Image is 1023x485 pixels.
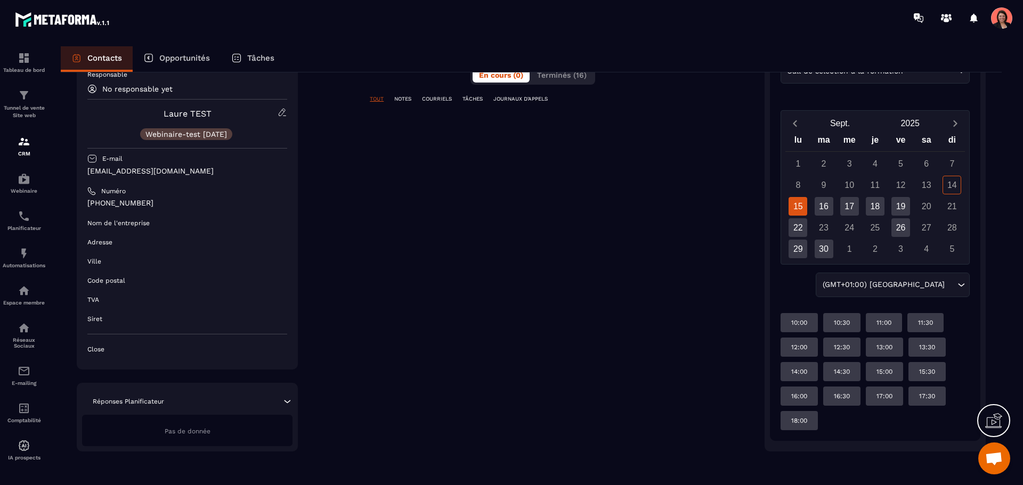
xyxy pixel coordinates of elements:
[3,188,45,194] p: Webinaire
[815,240,833,258] div: 30
[3,337,45,349] p: Réseaux Sociaux
[917,197,936,216] div: 20
[891,197,910,216] div: 19
[87,53,122,63] p: Contacts
[917,176,936,194] div: 13
[789,197,807,216] div: 15
[87,166,287,176] p: [EMAIL_ADDRESS][DOMAIN_NAME]
[18,439,30,452] img: automations
[791,367,807,376] p: 14:00
[18,402,30,415] img: accountant
[18,89,30,102] img: formation
[3,127,45,165] a: formationformationCRM
[791,343,807,351] p: 12:00
[87,238,112,246] p: Adresse
[3,81,45,127] a: formationformationTunnel de vente Site web
[943,154,961,173] div: 7
[876,392,892,400] p: 17:00
[815,218,833,237] div: 23
[815,197,833,216] div: 16
[87,257,101,266] p: Ville
[145,130,227,138] p: Webinaire-test [DATE]
[917,154,936,173] div: 6
[945,116,965,130] button: Next month
[876,367,892,376] p: 15:00
[815,154,833,173] div: 2
[473,68,530,83] button: En cours (0)
[3,417,45,423] p: Comptabilité
[866,218,884,237] div: 25
[834,367,850,376] p: 14:30
[919,343,935,351] p: 13:30
[87,276,125,285] p: Code postal
[875,114,945,133] button: Open years overlay
[834,343,850,351] p: 12:30
[3,380,45,386] p: E-mailing
[805,114,875,133] button: Open months overlay
[834,392,850,400] p: 16:30
[102,85,173,93] p: No responsable yet
[101,187,126,195] p: Numéro
[370,95,384,103] p: TOUT
[840,218,859,237] div: 24
[3,300,45,306] p: Espace membre
[18,322,30,334] img: social-network
[18,365,30,377] img: email
[840,154,859,173] div: 3
[18,210,30,223] img: scheduler
[3,44,45,81] a: formationformationTableau de bord
[3,239,45,276] a: automationsautomationsAutomatisations
[3,165,45,202] a: automationsautomationsWebinaire
[221,46,285,72] a: Tâches
[3,314,45,357] a: social-networksocial-networkRéseaux Sociaux
[61,46,133,72] a: Contacts
[3,225,45,231] p: Planificateur
[3,394,45,431] a: accountantaccountantComptabilité
[866,197,884,216] div: 18
[462,95,483,103] p: TÂCHES
[862,133,888,151] div: je
[87,315,102,323] p: Siret
[789,218,807,237] div: 22
[789,176,807,194] div: 8
[791,318,807,327] p: 10:00
[891,176,910,194] div: 12
[102,154,123,163] p: E-mail
[785,133,811,151] div: lu
[815,176,833,194] div: 9
[18,135,30,148] img: formation
[3,262,45,268] p: Automatisations
[917,240,936,258] div: 4
[791,416,807,425] p: 18:00
[3,202,45,239] a: schedulerschedulerPlanificateur
[876,318,891,327] p: 11:00
[834,318,850,327] p: 10:30
[133,46,221,72] a: Opportunités
[837,133,862,151] div: me
[789,240,807,258] div: 29
[18,247,30,260] img: automations
[87,198,287,208] p: [PHONE_NUMBER]
[15,10,111,29] img: logo
[394,95,411,103] p: NOTES
[3,455,45,461] p: IA prospects
[785,133,965,258] div: Calendar wrapper
[791,392,807,400] p: 16:00
[891,218,910,237] div: 26
[891,240,910,258] div: 3
[820,279,947,291] span: (GMT+01:00) [GEOGRAPHIC_DATA]
[840,197,859,216] div: 17
[888,133,913,151] div: ve
[3,104,45,119] p: Tunnel de vente Site web
[18,52,30,64] img: formation
[943,176,961,194] div: 14
[917,218,936,237] div: 27
[914,133,939,151] div: sa
[840,176,859,194] div: 10
[18,172,30,185] img: automations
[840,240,859,258] div: 1
[3,67,45,73] p: Tableau de bord
[811,133,837,151] div: ma
[947,279,955,291] input: Search for option
[164,109,212,119] a: Laure TEST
